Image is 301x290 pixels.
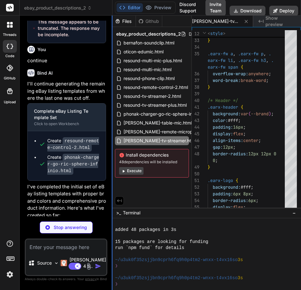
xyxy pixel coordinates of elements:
[248,198,256,203] span: 6px
[123,39,175,47] span: bernafon-soundclip.html
[119,167,144,175] button: Execute
[208,57,225,63] span: earx-fw
[213,138,243,143] span: align-items:
[115,281,118,287] span: ❯
[266,78,269,83] span: ;
[243,191,251,197] span: 8px
[213,118,228,123] span: color:
[265,15,296,28] span: Show preview
[266,57,269,63] span: ,
[37,260,52,266] p: Source
[223,30,225,36] span: >
[192,77,199,84] div: 37
[233,51,236,57] span: ,
[27,80,106,102] p: I'll continue generating the remaining eBay listing templates from where the last one was cut off.
[231,51,233,57] span: a
[228,64,238,70] span: span
[123,57,183,64] span: resound-multi-mic-plus.html
[269,71,271,77] span: ;
[223,144,233,150] span: 12px
[47,137,99,152] code: resound-remote-control-2.html
[136,18,162,24] div: Github
[192,177,199,184] div: 51
[243,204,246,210] span: ;
[192,51,199,57] div: 35
[233,191,241,197] span: 6px
[274,151,276,157] span: 0
[61,260,67,266] img: Claude 4 Sonnet
[258,138,261,143] span: ;
[213,191,233,197] span: padding:
[208,178,233,183] span: .earx-logo
[192,37,199,44] div: 33
[85,263,92,270] img: attachment
[123,101,187,109] span: resound-tv-streamer-plus.html
[192,204,199,211] div: 55
[210,30,223,36] span: style
[115,245,184,251] span: run `npm fund` for details
[115,227,176,233] span: added 48 packages in 3s
[215,158,218,163] span: ;
[241,78,266,83] span: break-word
[116,210,121,216] span: >_
[192,91,199,97] div: 39
[230,6,265,16] button: Download
[213,124,233,130] span: padding:
[192,131,199,137] div: 45
[213,158,215,163] span: 0
[208,98,238,103] span: /* Header */
[236,178,238,183] span: {
[54,224,87,231] p: Stop answering
[192,164,199,171] div: 49
[47,138,99,151] div: Create
[233,57,236,63] span: ,
[271,57,274,63] span: .
[123,92,182,100] span: resound-tv-streamer-2.html
[115,263,118,269] span: ❯
[233,204,243,210] span: flex
[47,154,99,174] div: Create
[123,210,140,216] span: Terminal
[271,111,274,117] span: ;
[116,31,181,37] span: ebay_product_descriptions_2
[37,70,53,76] h6: Bind AI
[213,111,241,117] span: background:
[123,110,212,118] span: phonak-charger-go-ric-sphere-infinio.html
[261,151,271,157] span: 12px
[112,18,136,24] div: Files
[243,124,246,130] span: ;
[123,119,192,127] span: [PERSON_NAME]-table-mic.html
[192,44,199,51] div: 34
[28,104,96,131] button: Complete eBay Listing Template SetClick to open Workbench
[237,257,243,263] span: 3s
[27,57,106,64] p: continue
[261,51,264,57] span: p
[115,239,208,245] span: 15 packages are looking for funding
[248,111,251,117] span: (
[192,18,240,24] span: [PERSON_NAME]-tv-streamer.html
[37,46,46,53] h6: You
[123,84,189,91] span: resound-remote-control-2.html
[243,131,246,137] span: ;
[38,19,101,38] span: This message appears to be truncated. The response may be incomplete.
[123,137,197,145] span: [PERSON_NAME]-tv-streamer.html
[192,117,199,124] div: 43
[208,30,210,36] span: <
[117,3,143,12] button: Editor
[208,64,225,70] span: earx-fw
[34,121,89,126] div: Click to open Workbench
[251,184,253,190] span: ;
[115,257,237,263] span: ~/u3uk0f35zsjjbn9cprh6fq9h0p4tm2-wnxx-t4vx16so
[238,51,258,57] span: .earx-fw
[256,198,258,203] span: ;
[192,71,199,77] div: 36
[192,171,199,177] div: 50
[192,111,199,117] div: 42
[27,183,106,219] p: I've completed the initial set of eBay listing templates with proper brand colors and comprehensi...
[192,137,199,144] div: 46
[143,3,174,12] button: Preview
[95,263,101,269] img: icon
[115,275,237,281] span: ~/u3uk0f35zsjjbn9cprh6fq9h0p4tm2-wnxx-t4vx16so
[292,210,296,216] span: −
[24,5,92,11] span: ebay_product_descriptions_2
